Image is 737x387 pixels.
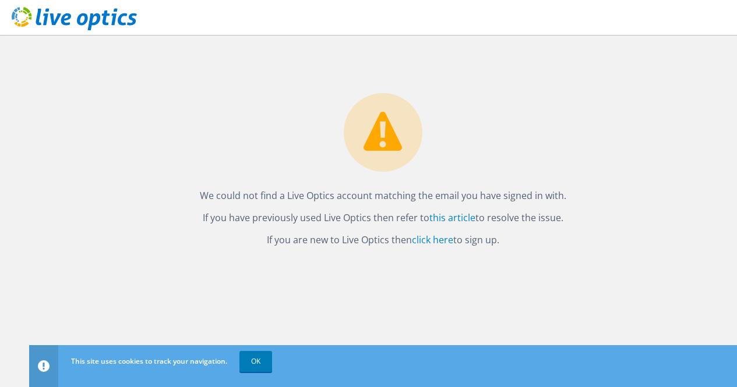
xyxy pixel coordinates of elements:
a: OK [239,351,272,372]
p: If you have previously used Live Optics then refer to to resolve the issue. [41,210,725,226]
a: click here [412,233,453,246]
p: If you are new to Live Optics then to sign up. [41,232,725,248]
a: this article [429,211,475,224]
span: This site uses cookies to track your navigation. [71,356,227,366]
p: We could not find a Live Optics account matching the email you have signed in with. [41,187,725,204]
